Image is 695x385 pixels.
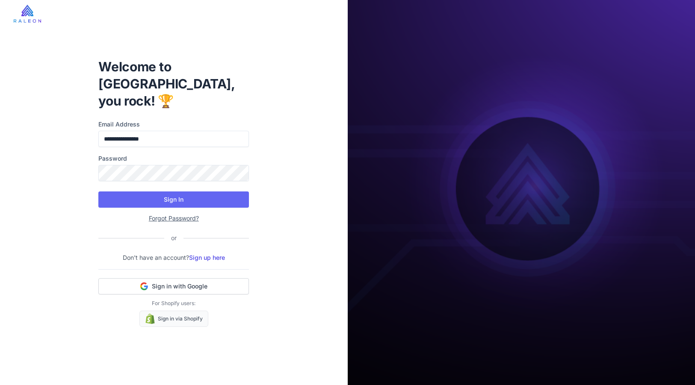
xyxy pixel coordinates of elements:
[98,300,249,307] p: For Shopify users:
[189,254,225,261] a: Sign up here
[98,58,249,109] h1: Welcome to [GEOGRAPHIC_DATA], you rock! 🏆
[139,311,208,327] a: Sign in via Shopify
[14,5,41,23] img: raleon-logo-whitebg.9aac0268.jpg
[98,278,249,294] button: Sign in with Google
[98,253,249,262] p: Don't have an account?
[98,120,249,129] label: Email Address
[98,191,249,208] button: Sign In
[149,215,199,222] a: Forgot Password?
[98,154,249,163] label: Password
[164,233,183,243] div: or
[152,282,207,291] span: Sign in with Google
